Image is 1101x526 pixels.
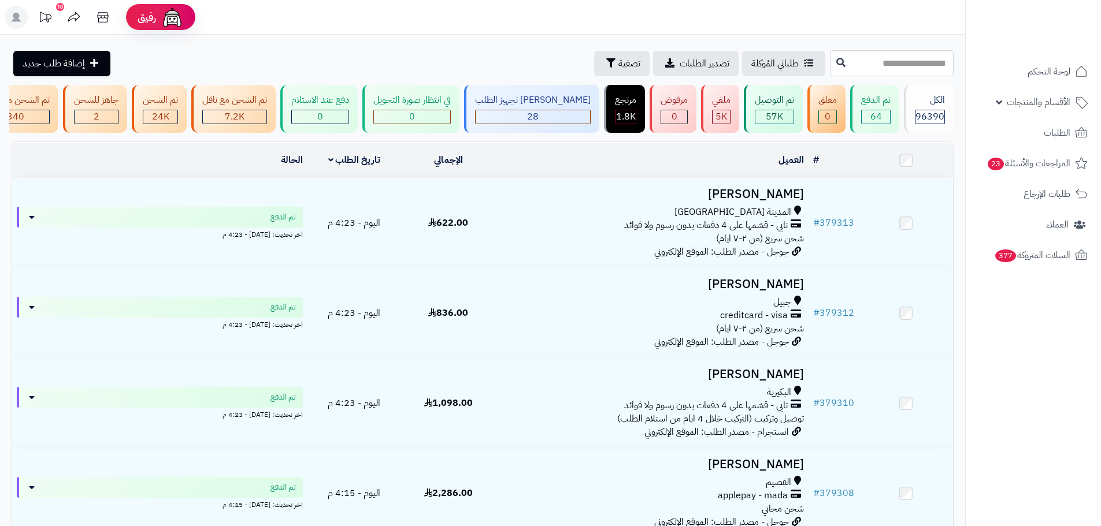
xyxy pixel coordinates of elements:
span: العملاء [1046,217,1069,233]
a: تحديثات المنصة [31,6,60,32]
span: اليوم - 4:23 م [328,306,380,320]
span: جوجل - مصدر الطلب: الموقع الإلكتروني [654,245,789,259]
a: [PERSON_NAME] تجهيز الطلب 28 [462,85,602,133]
span: طلباتي المُوكلة [751,57,799,70]
a: تصدير الطلبات [653,51,739,76]
span: 1.8K [616,110,636,124]
div: تم الشحن مع ناقل [202,94,267,107]
a: إضافة طلب جديد [13,51,110,76]
span: تم الدفع [270,482,296,493]
a: #379308 [813,486,854,500]
a: معلق 0 [805,85,848,133]
div: اخر تحديث: [DATE] - 4:23 م [17,227,303,240]
span: المدينة [GEOGRAPHIC_DATA] [674,206,791,219]
div: [PERSON_NAME] تجهيز الطلب [475,94,591,107]
span: # [813,306,820,320]
div: دفع عند الاستلام [291,94,349,107]
div: 7222 [203,110,266,124]
span: لوحة التحكم [1028,64,1070,80]
span: # [813,216,820,230]
div: جاهز للشحن [74,94,118,107]
a: جاهز للشحن 2 [61,85,129,133]
span: 5K [716,110,727,124]
span: 7.2K [225,110,244,124]
span: 0 [409,110,415,124]
a: في انتظار صورة التحويل 0 [360,85,462,133]
a: #379310 [813,396,854,410]
span: 2,286.00 [424,486,473,500]
div: الكل [915,94,945,107]
a: طلباتي المُوكلة [742,51,825,76]
span: إضافة طلب جديد [23,57,85,70]
span: شحن سريع (من ٢-٧ ايام) [716,232,804,245]
span: تم الدفع [270,391,296,403]
a: تم الشحن مع ناقل 7.2K [189,85,278,133]
img: ai-face.png [161,6,184,29]
span: # [813,396,820,410]
a: # [813,153,819,167]
div: 28 [476,110,590,124]
h3: [PERSON_NAME] [500,368,804,381]
div: معلق [818,94,837,107]
span: السلات المتروكة [994,247,1070,263]
span: تم الدفع [270,211,296,223]
a: #379312 [813,306,854,320]
span: 28 [527,110,539,124]
div: 57015 [755,110,794,124]
span: طلبات الإرجاع [1024,186,1070,202]
div: 4997 [713,110,730,124]
span: تم الدفع [270,301,296,313]
div: 10 [56,3,64,11]
div: 24017 [143,110,177,124]
a: #379313 [813,216,854,230]
a: طلبات الإرجاع [973,180,1094,208]
div: اخر تحديث: [DATE] - 4:15 م [17,498,303,510]
a: الإجمالي [434,153,463,167]
span: جوجل - مصدر الطلب: الموقع الإلكتروني [654,335,789,349]
span: 340 [7,110,24,124]
span: 24K [152,110,169,124]
div: 0 [819,110,836,124]
a: تم الدفع 64 [848,85,902,133]
a: تاريخ الطلب [328,153,381,167]
span: 2 [94,110,99,124]
div: تم الشحن [143,94,178,107]
div: 0 [374,110,450,124]
button: تصفية [594,51,650,76]
span: رفيق [138,10,156,24]
span: 836.00 [428,306,468,320]
a: دفع عند الاستلام 0 [278,85,360,133]
span: المراجعات والأسئلة [987,155,1070,171]
span: اليوم - 4:23 م [328,396,380,410]
div: ملغي [712,94,731,107]
span: تصفية [618,57,640,70]
div: 1841 [616,110,636,124]
a: العملاء [973,211,1094,238]
a: تم التوصيل 57K [742,85,805,133]
span: انستجرام - مصدر الطلب: الموقع الإلكتروني [644,425,789,439]
div: مرفوض [661,94,688,107]
span: اليوم - 4:15 م [328,486,380,500]
div: تم الدفع [861,94,891,107]
h3: [PERSON_NAME] [500,458,804,471]
img: logo-2.png [1022,32,1090,57]
div: اخر تحديث: [DATE] - 4:23 م [17,408,303,420]
span: # [813,486,820,500]
span: تصدير الطلبات [680,57,729,70]
span: 622.00 [428,216,468,230]
a: لوحة التحكم [973,58,1094,85]
span: شحن سريع (من ٢-٧ ايام) [716,322,804,335]
span: القصيم [766,476,791,489]
span: creditcard - visa [720,309,788,322]
span: شحن مجاني [762,502,804,516]
div: 2 [75,110,118,124]
span: 57K [766,110,783,124]
div: تم التوصيل [755,94,794,107]
span: 1,098.00 [424,396,473,410]
a: تم الشحن 24K [129,85,189,133]
h3: [PERSON_NAME] [500,278,804,291]
span: تابي - قسّمها على 4 دفعات بدون رسوم ولا فوائد [624,219,788,232]
a: المراجعات والأسئلة23 [973,150,1094,177]
a: مرفوض 0 [647,85,699,133]
div: اخر تحديث: [DATE] - 4:23 م [17,318,303,330]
